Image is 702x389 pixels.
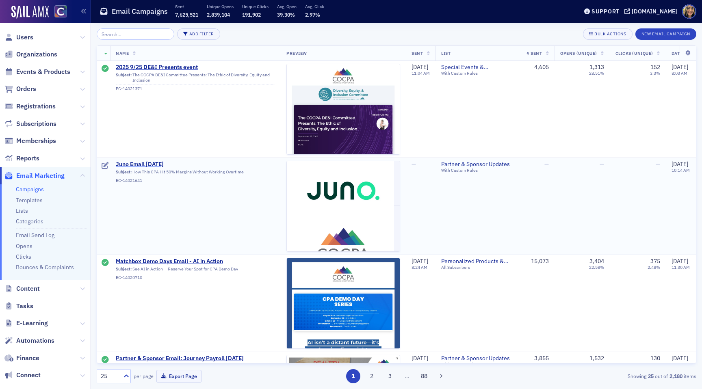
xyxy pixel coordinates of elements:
[16,186,44,193] a: Campaigns
[4,33,33,42] a: Users
[4,84,36,93] a: Orders
[16,319,48,328] span: E-Learning
[591,8,620,15] div: Support
[589,355,604,362] div: 1,532
[112,6,168,16] h1: Email Campaigns
[4,284,40,293] a: Content
[635,28,696,40] button: New Email Campaign
[116,169,132,175] span: Subject:
[16,154,39,163] span: Reports
[4,154,39,163] a: Reports
[116,72,275,85] div: The COCPA DE&I Committee Presents: The Ethic of Diversity, Equity and Inclusion
[526,355,549,362] div: 3,855
[286,50,307,56] span: Preview
[412,160,416,168] span: —
[589,362,604,367] div: 39.74%
[16,197,43,204] a: Templates
[16,84,36,93] span: Orders
[242,11,261,18] span: 191,902
[116,64,275,71] a: 2025 9/25 DE&I Presents event
[116,169,275,177] div: How This CPA Hit 50% Margins Without Working Overtime
[116,161,275,168] a: Juno Email [DATE]
[650,64,660,71] div: 152
[526,50,542,56] span: # Sent
[175,11,198,18] span: 7,625,521
[441,71,515,76] div: With Custom Rules
[116,178,275,183] div: EC-14021641
[4,67,70,76] a: Events & Products
[16,371,41,380] span: Connect
[11,6,49,19] img: SailAMX
[305,4,324,9] p: Avg. Click
[4,371,41,380] a: Connect
[672,160,688,168] span: [DATE]
[242,4,269,9] p: Unique Clicks
[16,264,74,271] a: Bounces & Complaints
[4,336,54,345] a: Automations
[134,372,154,380] label: per page
[672,63,688,71] span: [DATE]
[648,362,660,367] div: 3.37%
[583,28,632,40] button: Bulk Actions
[4,319,48,328] a: E-Learning
[16,136,56,145] span: Memberships
[412,361,427,367] time: 8:33 AM
[4,102,56,111] a: Registrations
[589,265,604,270] div: 22.58%
[672,264,690,270] time: 11:30 AM
[54,5,67,18] img: SailAMX
[16,242,32,250] a: Opens
[16,253,31,260] a: Clicks
[4,50,57,59] a: Organizations
[441,50,451,56] span: List
[526,64,549,71] div: 4,605
[116,72,132,83] span: Subject:
[650,71,660,76] div: 3.3%
[589,64,604,71] div: 1,313
[441,362,515,367] div: With Custom Rules
[16,302,33,311] span: Tasks
[589,258,604,265] div: 3,404
[635,30,696,37] a: New Email Campaign
[16,354,39,363] span: Finance
[346,369,360,383] button: 1
[668,372,684,380] strong: 2,180
[16,336,54,345] span: Automations
[16,207,28,214] a: Lists
[16,119,56,128] span: Subscriptions
[4,171,65,180] a: Email Marketing
[412,63,428,71] span: [DATE]
[672,361,689,367] time: 12:28 PM
[526,258,549,265] div: 15,073
[16,50,57,59] span: Organizations
[156,370,201,383] button: Export Page
[116,266,275,274] div: See AI in Action — Reserve Your Spot for CPA Demo Day
[594,32,626,36] div: Bulk Actions
[16,171,65,180] span: Email Marketing
[502,372,696,380] div: Showing out of items
[97,28,174,40] input: Search…
[672,167,690,173] time: 10:14 AM
[116,266,132,272] span: Subject:
[207,4,234,9] p: Unique Opens
[560,50,597,56] span: Opens (Unique)
[412,70,430,76] time: 11:04 AM
[632,8,677,15] div: [DOMAIN_NAME]
[16,67,70,76] span: Events & Products
[4,136,56,145] a: Memberships
[16,102,56,111] span: Registrations
[441,258,515,265] a: Personalized Products & Events
[116,258,275,265] a: Matchbox Demo Days Email - AI in Action
[441,355,515,362] a: Partner & Sponsor Updates
[175,4,198,9] p: Sent
[589,71,604,76] div: 28.51%
[650,258,660,265] div: 375
[615,50,653,56] span: Clicks (Unique)
[412,257,428,265] span: [DATE]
